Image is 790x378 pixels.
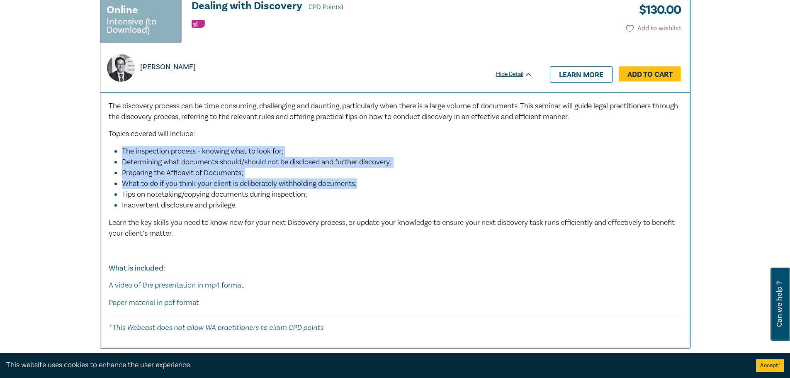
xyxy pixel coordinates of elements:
h3: $ 130.00 [633,0,681,20]
a: Add to Cart [619,66,681,82]
span: Topics covered will include: [109,129,195,139]
span: CPD Points 1 [309,3,343,11]
img: https://s3.ap-southeast-2.amazonaws.com/leo-cussen-store-production-content/Contacts/Julian%20Ham... [107,54,135,82]
em: * This Webcast does not allow WA practitioners to claim CPD points [109,323,323,332]
span: Determining what documents should/should not be disclosed and further discovery; [122,157,392,167]
span: Inadvertent disclosure and privilege. [122,200,237,210]
h3: Online [107,2,138,17]
div: This website uses cookies to enhance the user experience. [6,360,744,371]
button: Add to wishlist [626,24,681,33]
a: Learn more [550,66,613,82]
img: Substantive Law [192,20,205,28]
div: Hide Detail [496,70,542,78]
span: What to do if you think your client is deliberately withholding documents; [122,179,357,188]
span: Can we help ? [775,273,783,336]
strong: What is included: [109,263,165,273]
span: Tips on notetaking/copying documents during inspection; [122,190,307,199]
p: Paper material in pdf format [109,298,682,308]
h3: Dealing with Discovery [192,0,532,13]
a: Dealing with Discovery CPD Points1 [192,0,532,13]
p: [PERSON_NAME] [140,62,196,73]
span: The inspection process - knowing what to look for; [122,146,284,156]
small: Intensive (to Download) [107,17,175,34]
span: Learn the key skills you need to know now for your next Discovery process, or update your knowled... [109,218,675,238]
span: Preparing the Affidavit of Documents; [122,168,243,178]
button: Accept cookies [756,359,784,372]
p: A video of the presentation in mp4 format [109,280,682,291]
span: The discovery process can be time consuming, challenging and daunting, particularly when there is... [109,101,678,122]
